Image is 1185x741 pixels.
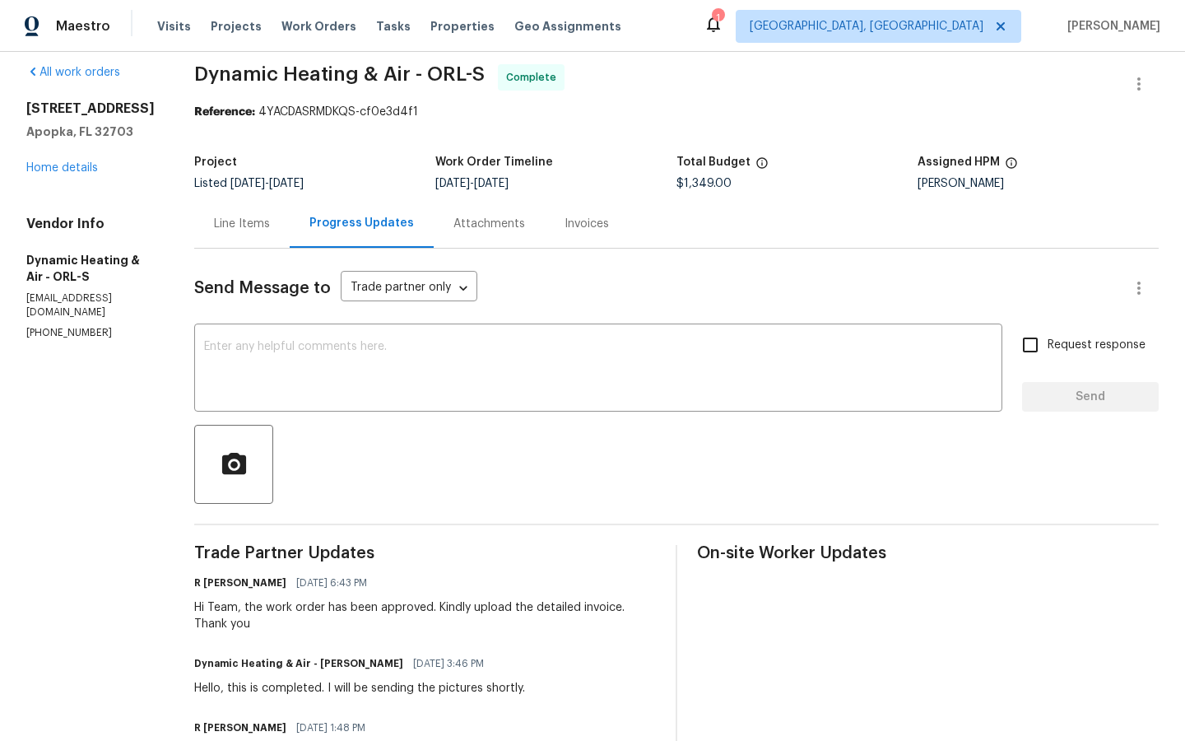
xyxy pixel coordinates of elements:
h4: Vendor Info [26,216,155,232]
h5: Apopka, FL 32703 [26,123,155,140]
span: [DATE] 1:48 PM [296,720,365,736]
p: [EMAIL_ADDRESS][DOMAIN_NAME] [26,291,155,319]
a: All work orders [26,67,120,78]
h5: Project [194,156,237,168]
div: 1 [712,10,723,26]
span: Trade Partner Updates [194,545,656,562]
span: On-site Worker Updates [697,545,1159,562]
span: [DATE] 6:43 PM [296,575,367,591]
span: Send Message to [194,280,331,296]
span: [DATE] [230,178,265,189]
b: Reference: [194,106,255,118]
span: [GEOGRAPHIC_DATA], [GEOGRAPHIC_DATA] [750,18,983,35]
span: Request response [1048,337,1145,354]
div: Attachments [453,216,525,232]
div: Progress Updates [309,215,414,231]
span: - [435,178,509,189]
span: The hpm assigned to this work order. [1005,156,1018,178]
span: [DATE] [474,178,509,189]
span: $1,349.00 [676,178,732,189]
span: [DATE] [435,178,470,189]
div: Invoices [565,216,609,232]
span: Work Orders [281,18,356,35]
span: [DATE] [269,178,304,189]
span: [DATE] 3:46 PM [413,655,484,672]
span: [PERSON_NAME] [1061,18,1160,35]
span: Properties [430,18,495,35]
span: Listed [194,178,304,189]
h5: Dynamic Heating & Air - ORL-S [26,252,155,285]
span: Projects [211,18,262,35]
h6: R [PERSON_NAME] [194,720,286,736]
h5: Assigned HPM [918,156,1000,168]
a: Home details [26,162,98,174]
span: Tasks [376,21,411,32]
h2: [STREET_ADDRESS] [26,100,155,117]
span: - [230,178,304,189]
div: Hello, this is completed. I will be sending the pictures shortly. [194,680,525,697]
div: [PERSON_NAME] [918,178,1159,189]
h6: Dynamic Heating & Air - [PERSON_NAME] [194,655,403,672]
span: Dynamic Heating & Air - ORL-S [194,64,485,84]
span: Maestro [56,18,110,35]
h5: Work Order Timeline [435,156,553,168]
p: [PHONE_NUMBER] [26,326,155,340]
span: Complete [506,69,563,86]
span: Visits [157,18,191,35]
h5: Total Budget [676,156,750,168]
div: 4YACDASRMDKQS-cf0e3d4f1 [194,104,1159,120]
div: Trade partner only [341,275,477,302]
div: Hi Team, the work order has been approved. Kindly upload the detailed invoice. Thank you [194,599,656,632]
div: Line Items [214,216,270,232]
h6: R [PERSON_NAME] [194,575,286,591]
span: Geo Assignments [514,18,621,35]
span: The total cost of line items that have been proposed by Opendoor. This sum includes line items th... [755,156,769,178]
